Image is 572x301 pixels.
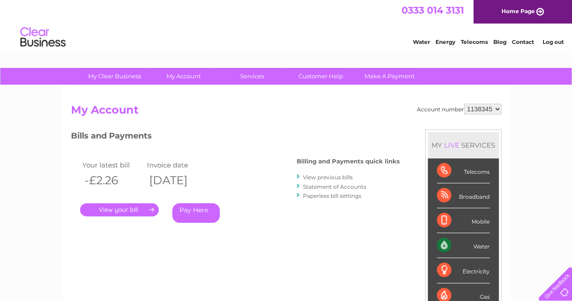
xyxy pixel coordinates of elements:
[437,258,490,283] div: Electricity
[413,38,430,45] a: Water
[215,68,289,85] a: Services
[493,38,506,45] a: Blog
[437,183,490,208] div: Broadband
[428,132,499,158] div: MY SERVICES
[303,192,361,199] a: Paperless bill settings
[461,38,488,45] a: Telecoms
[71,129,400,145] h3: Bills and Payments
[73,5,500,44] div: Clear Business is a trading name of Verastar Limited (registered in [GEOGRAPHIC_DATA] No. 3667643...
[80,203,159,216] a: .
[437,233,490,258] div: Water
[352,68,427,85] a: Make A Payment
[145,171,210,190] th: [DATE]
[442,141,461,149] div: LIVE
[512,38,534,45] a: Contact
[437,208,490,233] div: Mobile
[303,183,366,190] a: Statement of Accounts
[146,68,221,85] a: My Account
[437,158,490,183] div: Telecoms
[145,159,210,171] td: Invoice date
[435,38,455,45] a: Energy
[284,68,358,85] a: Customer Help
[297,158,400,165] h4: Billing and Payments quick links
[77,68,152,85] a: My Clear Business
[172,203,220,223] a: Pay Here
[80,171,145,190] th: -£2.26
[417,104,501,115] div: Account number
[80,159,145,171] td: Your latest bill
[20,24,66,51] img: logo.png
[303,174,353,181] a: View previous bills
[71,104,501,121] h2: My Account
[402,5,464,16] a: 0333 014 3131
[542,38,563,45] a: Log out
